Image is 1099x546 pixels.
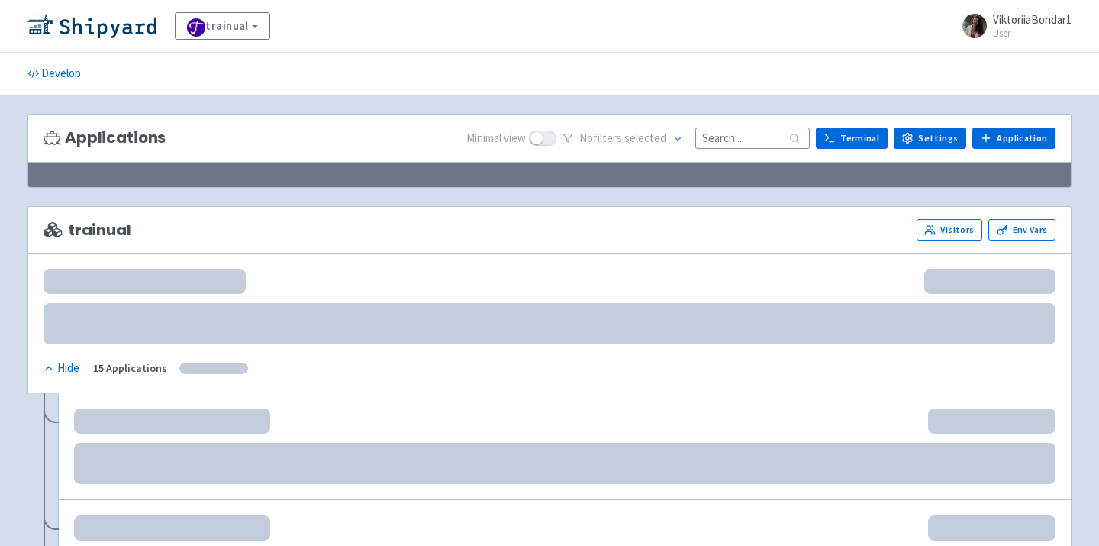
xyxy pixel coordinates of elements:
span: selected [624,131,666,145]
a: Visitors [917,219,982,241]
span: trainual [44,221,131,239]
small: User [993,28,1072,38]
a: Terminal [816,128,888,149]
a: ViktoriiaBondar1 User [953,14,1072,38]
span: ViktoriiaBondar1 [993,12,1072,27]
h3: Applications [44,129,166,147]
span: Minimal view [466,130,526,147]
div: Hide [44,360,79,377]
button: Hide [44,360,81,377]
img: Shipyard logo [27,14,156,38]
a: Settings [894,128,966,149]
input: Search... [695,128,810,148]
a: Application [972,128,1055,149]
a: Develop [27,53,81,95]
div: 15 Applications [93,360,167,377]
a: trainual [175,12,270,40]
a: Env Vars [988,219,1055,241]
span: No filter s [579,130,666,147]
